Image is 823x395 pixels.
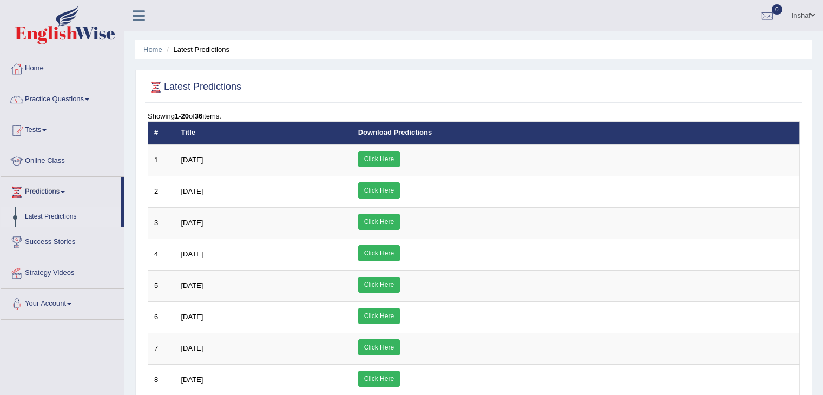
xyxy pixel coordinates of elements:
a: Your Account [1,289,124,316]
span: [DATE] [181,250,203,258]
li: Latest Predictions [164,44,229,55]
td: 4 [148,239,175,270]
td: 6 [148,301,175,333]
td: 3 [148,207,175,239]
a: Click Here [358,371,400,387]
a: Click Here [358,308,400,324]
b: 1-20 [175,112,189,120]
td: 7 [148,333,175,364]
a: Online Class [1,146,124,173]
a: Click Here [358,182,400,199]
a: Home [1,54,124,81]
a: Click Here [358,245,400,261]
a: Predictions [1,177,121,204]
th: Download Predictions [352,122,800,144]
span: [DATE] [181,219,203,227]
a: Click Here [358,339,400,356]
a: Home [143,45,162,54]
span: [DATE] [181,313,203,321]
td: 2 [148,176,175,207]
a: Success Stories [1,227,124,254]
td: 1 [148,144,175,176]
span: [DATE] [181,187,203,195]
th: # [148,122,175,144]
a: Latest Predictions [20,207,121,227]
span: [DATE] [181,156,203,164]
a: Strategy Videos [1,258,124,285]
h2: Latest Predictions [148,79,241,95]
th: Title [175,122,352,144]
a: Click Here [358,151,400,167]
span: 0 [772,4,782,15]
td: 5 [148,270,175,301]
a: Practice Questions [1,84,124,111]
div: Showing of items. [148,111,800,121]
a: Click Here [358,276,400,293]
span: [DATE] [181,281,203,289]
a: Tests [1,115,124,142]
span: [DATE] [181,344,203,352]
a: Click Here [358,214,400,230]
b: 36 [195,112,202,120]
span: [DATE] [181,376,203,384]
